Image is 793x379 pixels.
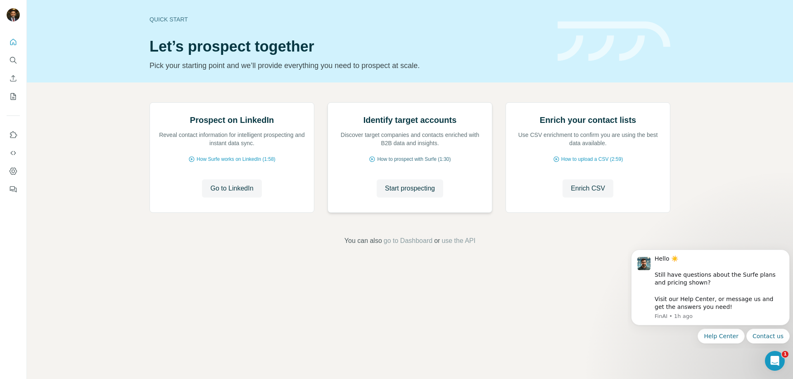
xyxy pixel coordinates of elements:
[561,155,623,163] span: How to upload a CSV (2:59)
[7,35,20,49] button: Quick start
[442,236,475,246] button: use the API
[190,114,274,126] h2: Prospect on LinkedIn
[150,38,548,55] h1: Let’s prospect together
[628,242,793,348] iframe: Intercom notifications message
[558,21,670,61] img: banner
[571,184,605,193] span: Enrich CSV
[377,155,451,163] span: How to prospect with Surfe (1:30)
[7,164,20,179] button: Dashboard
[7,182,20,197] button: Feedback
[540,114,636,126] h2: Enrich your contact lists
[344,236,382,246] span: You can also
[158,131,306,147] p: Reveal contact information for intelligent prospecting and instant data sync.
[514,131,662,147] p: Use CSV enrichment to confirm you are using the best data available.
[7,53,20,68] button: Search
[7,71,20,86] button: Enrich CSV
[377,179,443,198] button: Start prospecting
[197,155,275,163] span: How Surfe works on LinkedIn (1:58)
[7,127,20,142] button: Use Surfe on LinkedIn
[150,15,548,24] div: Quick start
[7,146,20,160] button: Use Surfe API
[210,184,253,193] span: Go to LinkedIn
[385,184,435,193] span: Start prospecting
[7,8,20,21] img: Avatar
[563,179,613,198] button: Enrich CSV
[150,60,548,71] p: Pick your starting point and we’ll provide everything you need to prospect at scale.
[202,179,261,198] button: Go to LinkedIn
[363,114,457,126] h2: Identify target accounts
[7,89,20,104] button: My lists
[336,131,484,147] p: Discover target companies and contacts enriched with B2B data and insights.
[434,236,440,246] span: or
[765,351,785,371] iframe: Intercom live chat
[384,236,432,246] button: go to Dashboard
[782,351,788,358] span: 1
